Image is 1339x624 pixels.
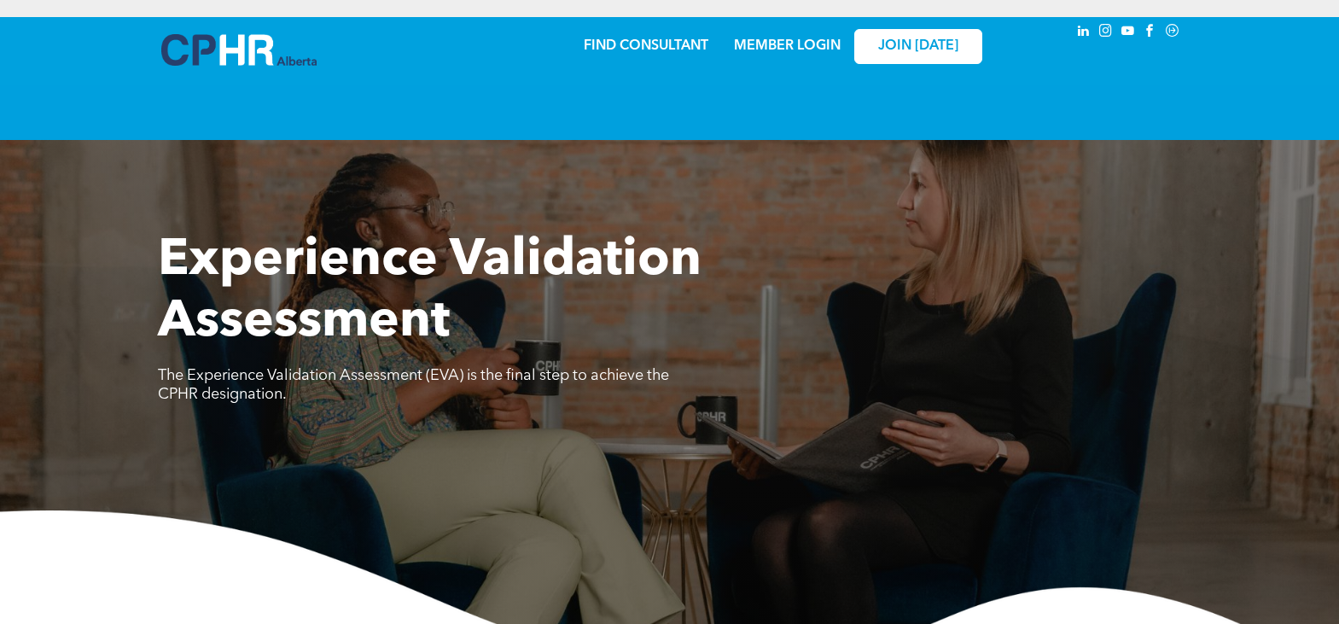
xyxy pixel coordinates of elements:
[1074,21,1093,44] a: linkedin
[584,39,708,53] a: FIND CONSULTANT
[161,34,317,66] img: A blue and white logo for cp alberta
[854,29,982,64] a: JOIN [DATE]
[734,39,841,53] a: MEMBER LOGIN
[1163,21,1182,44] a: Social network
[1097,21,1115,44] a: instagram
[158,236,702,348] span: Experience Validation Assessment
[158,368,669,402] span: The Experience Validation Assessment (EVA) is the final step to achieve the CPHR designation.
[878,38,958,55] span: JOIN [DATE]
[1141,21,1160,44] a: facebook
[1119,21,1138,44] a: youtube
